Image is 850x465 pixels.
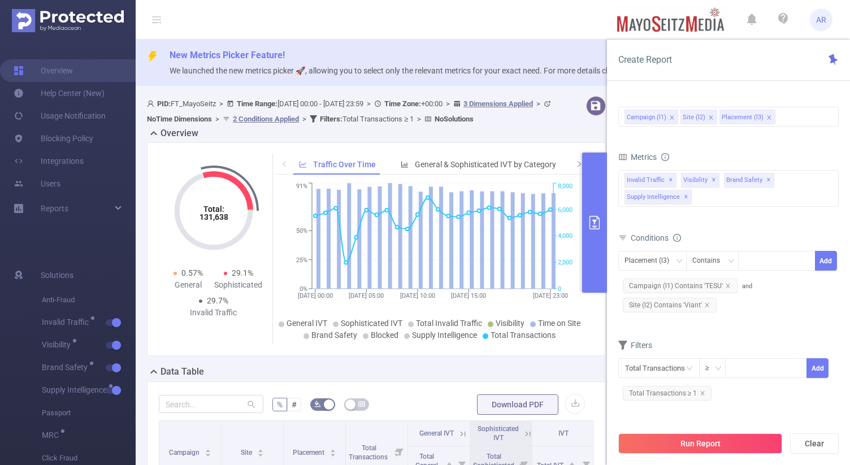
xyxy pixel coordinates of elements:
[330,452,336,455] i: icon: caret-down
[358,401,365,407] i: icon: table
[241,449,254,457] span: Site
[478,425,519,442] span: Sophisticated IVT
[277,400,283,409] span: %
[623,386,712,401] span: Total Transactions ≥ 1
[416,319,482,328] span: Total Invalid Traffic
[451,292,486,299] tspan: [DATE] 15:00
[673,234,681,242] i: icon: info-circle
[205,452,211,455] i: icon: caret-down
[12,9,124,32] img: Protected Media
[293,449,326,457] span: Placement
[623,279,738,293] span: Campaign (l1) Contains 'TESU'
[625,110,678,124] li: Campaign (l1)
[766,173,771,187] span: ✕
[435,115,474,123] b: No Solutions
[414,115,424,123] span: >
[558,206,573,214] tspan: 6,000
[684,190,688,204] span: ✕
[42,318,93,326] span: Invalid Traffic
[790,433,839,454] button: Clear
[169,449,201,457] span: Campaign
[299,115,310,123] span: >
[415,160,556,169] span: General & Sophisticated IVT by Category
[491,331,556,340] span: Total Transactions
[816,8,826,31] span: AR
[257,447,264,454] div: Sort
[300,285,307,293] tspan: 0%
[147,51,158,62] i: icon: thunderbolt
[311,331,357,340] span: Brand Safety
[42,341,75,349] span: Visibility
[371,331,398,340] span: Blocked
[724,173,774,188] span: Brand Safety
[558,429,569,437] span: IVT
[463,99,533,108] u: 3 Dimensions Applied
[296,227,307,234] tspan: 50%
[558,285,561,293] tspan: 0
[41,197,68,220] a: Reports
[712,173,716,187] span: ✕
[147,99,554,123] span: FT_MayoSeitz [DATE] 00:00 - [DATE] 23:59 +00:00
[14,150,84,172] a: Integrations
[41,204,68,213] span: Reports
[477,394,558,415] button: Download PDF
[181,268,203,277] span: 0.57%
[446,460,453,464] i: icon: caret-up
[296,183,307,190] tspan: 91%
[728,258,735,266] i: icon: down
[296,257,307,264] tspan: 25%
[558,183,573,190] tspan: 8,000
[496,319,524,328] span: Visibility
[806,358,829,378] button: Add
[661,153,669,161] i: icon: info-circle
[205,447,211,451] i: icon: caret-up
[203,205,224,214] tspan: Total:
[618,341,652,350] span: Filters
[443,99,453,108] span: >
[14,105,106,127] a: Usage Notification
[281,160,288,167] i: icon: left
[42,289,136,311] span: Anti-Fraud
[705,359,717,377] div: ≥
[216,99,227,108] span: >
[170,66,653,75] span: We launched the new metrics picker 🚀, allowing you to select only the relevant metrics for your e...
[320,115,342,123] b: Filters :
[618,283,752,309] span: and
[533,99,544,108] span: >
[330,447,336,451] i: icon: caret-up
[349,444,389,461] span: Total Transactions
[631,233,681,242] span: Conditions
[199,212,228,221] tspan: 131,638
[212,115,223,123] span: >
[42,402,136,424] span: Passport
[618,153,657,162] span: Metrics
[14,172,60,195] a: Users
[299,160,307,168] i: icon: line-chart
[725,283,731,289] i: icon: close
[298,292,333,299] tspan: [DATE] 00:00
[188,307,238,319] div: Invalid Traffic
[258,452,264,455] i: icon: caret-down
[766,115,772,121] i: icon: close
[363,99,374,108] span: >
[722,110,764,125] div: Placement (l3)
[412,331,477,340] span: Supply Intelligence
[233,115,299,123] u: 2 Conditions Applied
[314,401,321,407] i: icon: bg-colors
[715,365,722,373] i: icon: down
[681,173,719,188] span: Visibility
[157,99,171,108] b: PID:
[625,190,692,205] span: Supply Intelligence
[320,115,414,123] span: Total Transactions ≥ 1
[147,115,212,123] b: No Time Dimensions
[719,110,775,124] li: Placement (l3)
[147,100,157,107] i: icon: user
[384,99,421,108] b: Time Zone:
[683,110,705,125] div: Site (l2)
[349,292,384,299] tspan: [DATE] 05:00
[558,233,573,240] tspan: 4,000
[232,268,253,277] span: 29.1%
[42,431,63,439] span: MRC
[258,447,264,451] i: icon: caret-up
[625,173,676,188] span: Invalid Traffic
